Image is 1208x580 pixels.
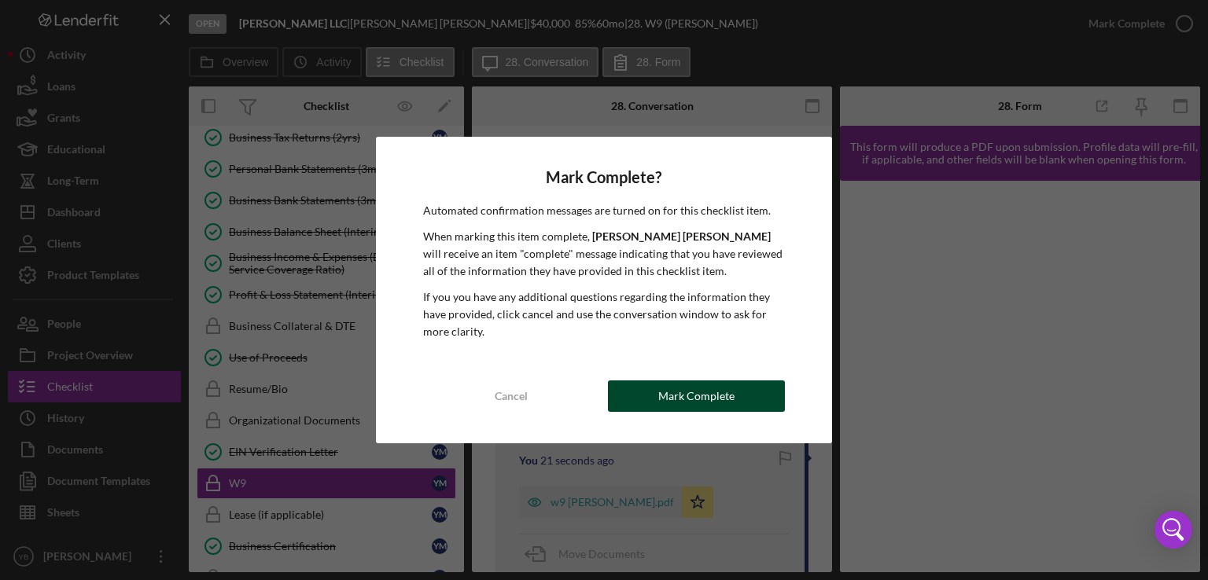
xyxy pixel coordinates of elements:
[423,380,600,412] button: Cancel
[495,380,528,412] div: Cancel
[608,380,785,412] button: Mark Complete
[423,288,786,341] p: If you you have any additional questions regarding the information they have provided, click canc...
[423,202,786,219] p: Automated confirmation messages are turned on for this checklist item.
[592,229,771,243] b: [PERSON_NAME] [PERSON_NAME]
[423,228,786,281] p: When marking this item complete, will receive an item "complete" message indicating that you have...
[658,380,735,412] div: Mark Complete
[423,168,786,186] h4: Mark Complete?
[1155,511,1192,549] div: Open Intercom Messenger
